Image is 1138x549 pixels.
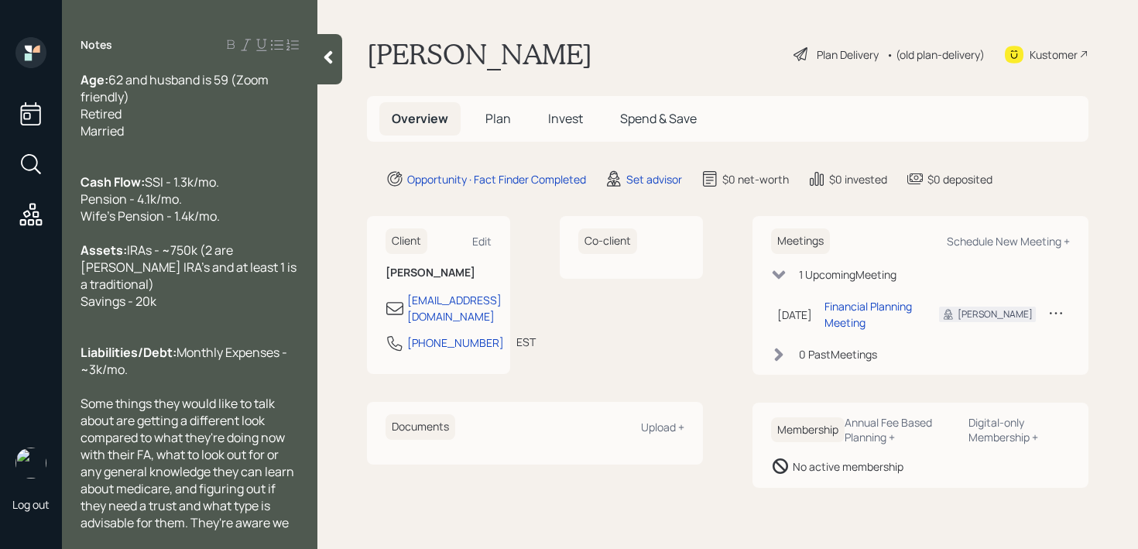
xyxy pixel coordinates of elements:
[829,171,887,187] div: $0 invested
[386,266,492,280] h6: [PERSON_NAME]
[824,298,914,331] div: Financial Planning Meeting
[620,110,697,127] span: Spend & Save
[793,458,903,475] div: No active membership
[722,171,789,187] div: $0 net-worth
[367,37,592,71] h1: [PERSON_NAME]
[392,110,448,127] span: Overview
[407,335,504,351] div: [PHONE_NUMBER]
[15,448,46,479] img: retirable_logo.png
[641,420,684,434] div: Upload +
[386,414,455,440] h6: Documents
[81,71,108,88] span: Age:
[81,242,127,259] span: Assets:
[958,307,1033,321] div: [PERSON_NAME]
[968,415,1070,444] div: Digital-only Membership +
[516,334,536,350] div: EST
[927,171,992,187] div: $0 deposited
[845,415,956,444] div: Annual Fee Based Planning +
[81,344,290,378] span: Monthly Expenses - ~3k/mo.
[407,171,586,187] div: Opportunity · Fact Finder Completed
[81,395,296,548] span: Some things they would like to talk about are getting a different look compared to what they're d...
[886,46,985,63] div: • (old plan-delivery)
[777,307,812,323] div: [DATE]
[1030,46,1078,63] div: Kustomer
[81,71,271,139] span: 62 and husband is 59 (Zoom friendly) Retired Married
[472,234,492,249] div: Edit
[81,173,145,190] span: Cash Flow:
[548,110,583,127] span: Invest
[578,228,637,254] h6: Co-client
[386,228,427,254] h6: Client
[799,346,877,362] div: 0 Past Meeting s
[947,234,1070,249] div: Schedule New Meeting +
[771,228,830,254] h6: Meetings
[771,417,845,443] h6: Membership
[81,173,220,225] span: SSI - 1.3k/mo. Pension - 4.1k/mo. Wife's Pension - 1.4k/mo.
[407,292,502,324] div: [EMAIL_ADDRESS][DOMAIN_NAME]
[81,344,177,361] span: Liabilities/Debt:
[81,242,299,310] span: IRAs - ~750k (2 are [PERSON_NAME] IRA's and at least 1 is a traditional) Savings - 20k
[12,497,50,512] div: Log out
[626,171,682,187] div: Set advisor
[817,46,879,63] div: Plan Delivery
[81,37,112,53] label: Notes
[485,110,511,127] span: Plan
[799,266,896,283] div: 1 Upcoming Meeting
